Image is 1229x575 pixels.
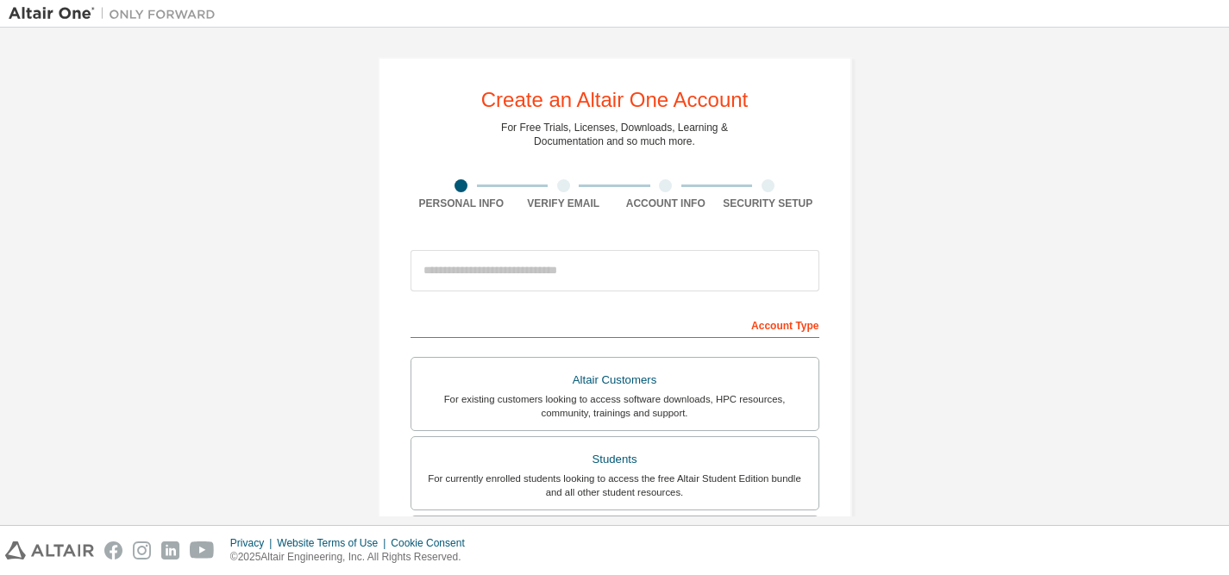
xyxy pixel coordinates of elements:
div: For currently enrolled students looking to access the free Altair Student Edition bundle and all ... [422,472,808,499]
img: facebook.svg [104,541,122,559]
div: Website Terms of Use [277,536,391,550]
img: linkedin.svg [161,541,179,559]
div: Account Info [615,197,718,210]
div: For Free Trials, Licenses, Downloads, Learning & Documentation and so much more. [501,121,728,148]
div: Create an Altair One Account [481,90,749,110]
img: Altair One [9,5,224,22]
div: Altair Customers [422,368,808,392]
img: instagram.svg [133,541,151,559]
div: Cookie Consent [391,536,474,550]
img: youtube.svg [190,541,215,559]
div: For existing customers looking to access software downloads, HPC resources, community, trainings ... [422,392,808,420]
div: Personal Info [411,197,513,210]
div: Account Type [411,310,819,338]
div: Security Setup [717,197,819,210]
div: Privacy [230,536,277,550]
p: © 2025 Altair Engineering, Inc. All Rights Reserved. [230,550,475,565]
div: Students [422,447,808,472]
img: altair_logo.svg [5,541,94,559]
div: Verify Email [512,197,615,210]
